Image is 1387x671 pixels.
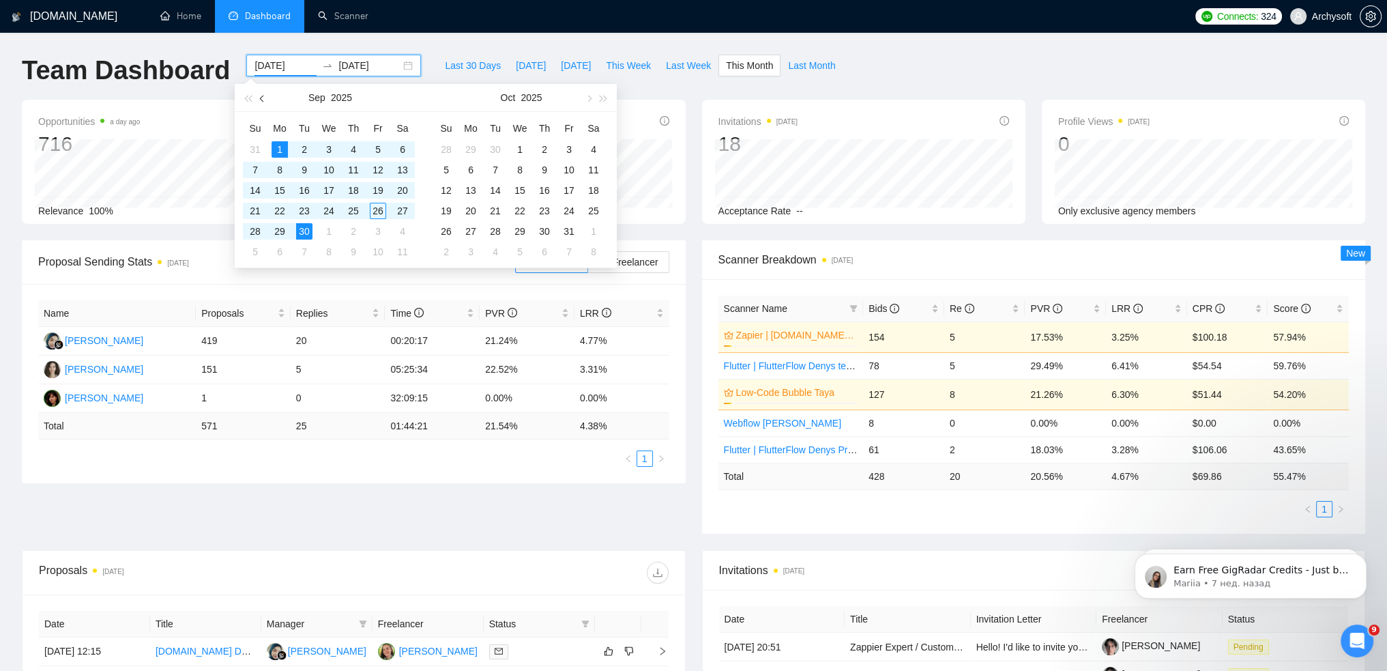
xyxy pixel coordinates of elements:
td: 2025-10-22 [508,201,532,221]
td: 2025-10-07 [483,160,508,180]
td: 2025-10-19 [434,201,458,221]
span: Dashboard [245,10,291,22]
div: 24 [321,203,337,219]
div: 11 [345,162,362,178]
div: 3 [321,141,337,158]
a: Flutter | FlutterFlow Denys Promt (T,T,S) [724,444,894,455]
td: 2025-10-25 [581,201,606,221]
a: NA[PERSON_NAME] [44,334,143,345]
div: 25 [585,203,602,219]
div: 29 [463,141,479,158]
div: 25 [345,203,362,219]
div: 31 [561,223,577,240]
div: 22 [272,203,288,219]
th: Su [243,117,267,139]
div: 16 [296,182,312,199]
a: [PERSON_NAME] [1102,640,1200,651]
span: Last Week [666,58,711,73]
td: 2025-10-06 [267,242,292,262]
button: Чат [68,426,136,481]
td: 2025-10-12 [434,180,458,201]
div: [PERSON_NAME] [65,333,143,348]
span: filter [579,614,592,634]
a: [DOMAIN_NAME] Developer for Online Creator Marketplace [156,646,411,657]
button: Last 30 Days [437,55,508,76]
div: ✅ How To: Connect your agency to [DOMAIN_NAME] [20,296,253,335]
td: 2025-11-03 [458,242,483,262]
td: 2025-09-28 [243,221,267,242]
td: 2025-09-29 [458,139,483,160]
li: 1 [1316,501,1332,517]
th: Sa [581,117,606,139]
td: 2025-10-11 [581,160,606,180]
div: 18 [345,182,362,199]
button: setting [1360,5,1382,27]
img: NA [44,332,61,349]
div: 31 [247,141,263,158]
div: message notification from Mariia, 7 нед. назад. Earn Free GigRadar Credits - Just by Sharing Your... [20,29,252,74]
div: 4 [585,141,602,158]
a: NA[PERSON_NAME] [267,645,366,656]
img: AS [44,361,61,378]
td: 2025-10-08 [508,160,532,180]
p: Чем мы можем помочь? [27,120,246,167]
div: 9 [536,162,553,178]
div: 10 [561,162,577,178]
td: 2025-10-10 [557,160,581,180]
span: Поиск по статьям [28,270,124,284]
td: 2025-09-28 [434,139,458,160]
span: Relevance [38,205,83,216]
td: 2025-09-08 [267,160,292,180]
td: 2025-10-30 [532,221,557,242]
div: 30 [536,223,553,240]
div: 5 [438,162,454,178]
td: 2025-09-30 [483,139,508,160]
button: Помощь [205,426,273,481]
td: 2025-09-20 [390,180,415,201]
img: Profile image for Dima [198,22,225,49]
td: 2025-10-17 [557,180,581,201]
iframe: To enrich screen reader interactions, please activate Accessibility in Grammarly extension settings [1114,525,1387,620]
td: 2025-10-16 [532,180,557,201]
time: [DATE] [1128,118,1149,126]
img: logo [12,6,21,28]
span: Profile Views [1058,113,1150,130]
div: 12 [438,182,454,199]
td: 2025-09-15 [267,180,292,201]
td: 2025-09-25 [341,201,366,221]
td: 2025-10-09 [341,242,366,262]
img: Profile image for Nazar [146,22,173,49]
span: Запрос [153,460,188,470]
td: 2025-10-01 [317,221,341,242]
button: 2025 [521,84,542,111]
td: 2025-10-10 [366,242,390,262]
td: 2025-10-27 [458,221,483,242]
th: Mo [458,117,483,139]
div: 19 [438,203,454,219]
span: Чат [93,460,111,470]
td: 2025-09-17 [317,180,341,201]
td: 2025-09-27 [390,201,415,221]
td: 2025-09-01 [267,139,292,160]
button: [DATE] [508,55,553,76]
button: This Week [598,55,658,76]
div: 17 [561,182,577,199]
span: Acceptance Rate [718,205,791,216]
div: 27 [463,223,479,240]
div: 6 [394,141,411,158]
div: [PERSON_NAME] [65,362,143,377]
img: gigradar-bm.png [277,651,287,660]
td: 2025-11-01 [581,221,606,242]
span: Помощь [218,460,259,470]
div: 🔠 GigRadar Search Syntax: Query Operators for Optimized Job Searches [20,335,253,375]
td: 2025-10-06 [458,160,483,180]
span: info-circle [660,116,669,126]
th: Th [341,117,366,139]
div: 0 [1058,131,1150,157]
div: 15 [272,182,288,199]
div: 5 [370,141,386,158]
span: left [624,455,632,463]
span: mail [495,647,503,655]
th: Th [532,117,557,139]
span: right [657,455,665,463]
